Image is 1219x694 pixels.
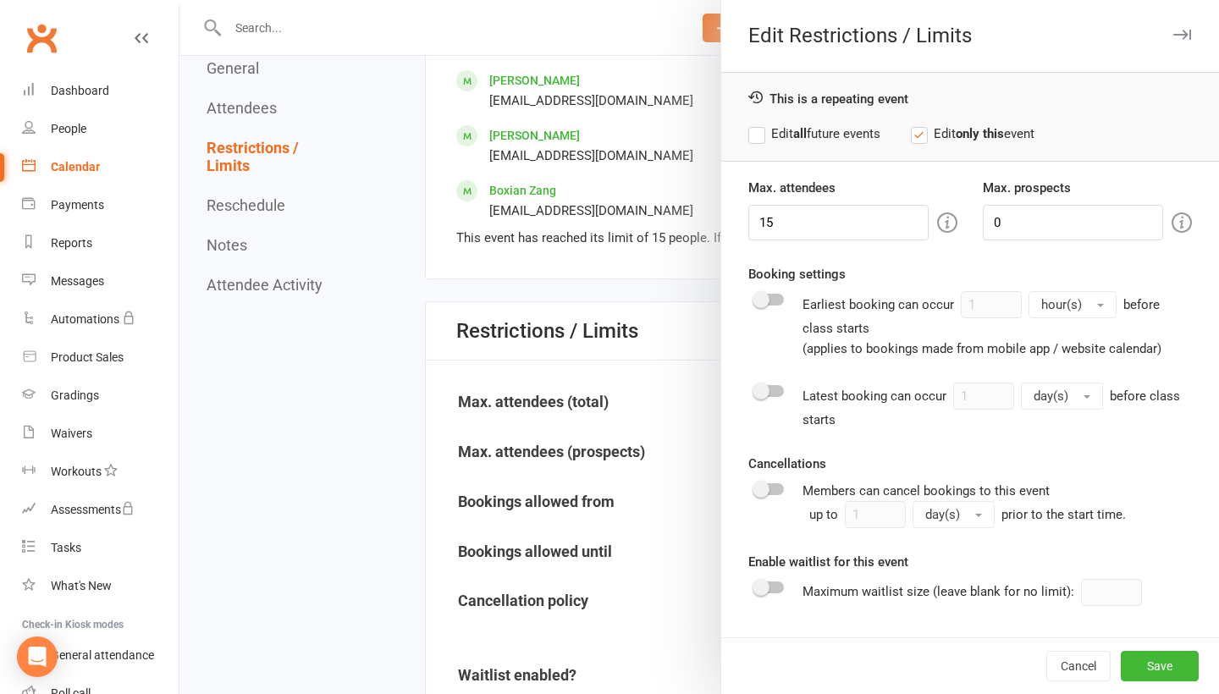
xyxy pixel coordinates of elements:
[983,178,1071,198] label: Max. prospects
[51,236,92,250] div: Reports
[748,264,846,284] label: Booking settings
[803,579,1169,606] div: Maximum waitlist size (leave blank for no limit):
[721,24,1219,47] div: Edit Restrictions / Limits
[22,72,179,110] a: Dashboard
[51,579,112,592] div: What's New
[22,377,179,415] a: Gradings
[748,124,880,144] label: Edit future events
[809,501,995,528] div: up to
[1021,383,1103,410] button: day(s)
[748,454,826,474] label: Cancellations
[51,465,102,478] div: Workouts
[51,160,100,173] div: Calendar
[51,541,81,554] div: Tasks
[51,312,119,326] div: Automations
[20,17,63,59] a: Clubworx
[913,501,995,528] button: day(s)
[22,529,179,567] a: Tasks
[1121,651,1199,681] button: Save
[1001,507,1126,522] span: prior to the start time.
[17,636,58,677] div: Open Intercom Messenger
[22,636,179,675] a: General attendance kiosk mode
[51,503,135,516] div: Assessments
[911,124,1034,144] label: Edit event
[803,481,1192,528] div: Members can cancel bookings to this event
[22,148,179,186] a: Calendar
[803,297,1161,356] span: before class starts (applies to bookings made from mobile app / website calendar)
[51,122,86,135] div: People
[22,186,179,224] a: Payments
[22,415,179,453] a: Waivers
[51,274,104,288] div: Messages
[803,291,1192,359] div: Earliest booking can occur
[22,453,179,491] a: Workouts
[22,339,179,377] a: Product Sales
[22,491,179,529] a: Assessments
[51,388,99,402] div: Gradings
[925,507,960,522] span: day(s)
[1034,388,1068,404] span: day(s)
[51,427,92,440] div: Waivers
[956,126,1004,141] strong: only this
[1046,651,1111,681] button: Cancel
[1029,291,1117,318] button: hour(s)
[748,90,1192,107] div: This is a repeating event
[22,300,179,339] a: Automations
[22,567,179,605] a: What's New
[793,126,807,141] strong: all
[803,383,1192,430] div: Latest booking can occur
[51,84,109,97] div: Dashboard
[1041,297,1082,312] span: hour(s)
[51,648,154,662] div: General attendance
[51,198,104,212] div: Payments
[22,224,179,262] a: Reports
[22,262,179,300] a: Messages
[748,552,908,572] label: Enable waitlist for this event
[22,110,179,148] a: People
[51,350,124,364] div: Product Sales
[748,178,836,198] label: Max. attendees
